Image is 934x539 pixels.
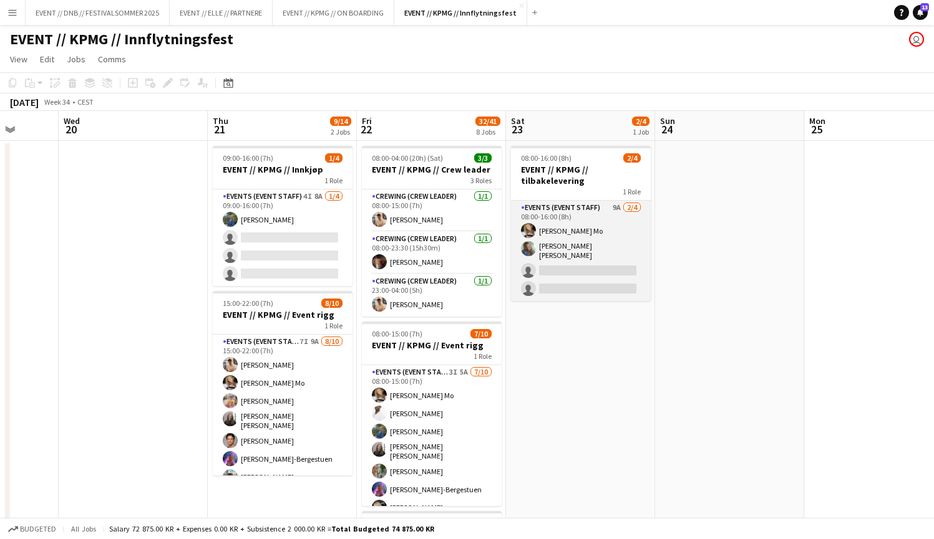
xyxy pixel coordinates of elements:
[394,1,527,25] button: EVENT // KPMG // Innflytningsfest
[623,187,641,196] span: 1 Role
[362,146,502,317] app-job-card: 08:00-04:00 (20h) (Sat)3/3EVENT // KPMG // Crew leader3 RolesCrewing (Crew Leader)1/108:00-15:00 ...
[360,122,372,136] span: 22
[362,232,502,274] app-card-role: Crewing (Crew Leader)1/108:00-23:30 (15h30m)[PERSON_NAME]
[40,54,54,65] span: Edit
[6,522,58,536] button: Budgeted
[330,117,351,126] span: 9/14
[521,153,572,163] span: 08:00-16:00 (8h)
[511,146,651,301] app-job-card: 08:00-16:00 (8h)2/4EVENT // KPMG // tilbakelevering1 RoleEvents (Event Staff)9A2/408:00-16:00 (8h...
[213,115,228,126] span: Thu
[273,1,394,25] button: EVENT // KPMG // ON BOARDING
[511,201,651,301] app-card-role: Events (Event Staff)9A2/408:00-16:00 (8h)[PERSON_NAME] Mo[PERSON_NAME] [PERSON_NAME]
[10,54,27,65] span: View
[632,117,649,126] span: 2/4
[660,115,675,126] span: Sun
[331,524,434,533] span: Total Budgeted 74 875.00 KR
[62,122,80,136] span: 20
[476,127,500,136] div: 8 Jobs
[331,127,351,136] div: 2 Jobs
[10,30,233,49] h1: EVENT // KPMG // Innflytningsfest
[35,51,59,67] a: Edit
[20,525,56,533] span: Budgeted
[213,189,353,286] app-card-role: Events (Event Staff)4I8A1/409:00-16:00 (7h)[PERSON_NAME]
[511,164,651,186] h3: EVENT // KPMG // tilbakelevering
[69,524,99,533] span: All jobs
[62,51,90,67] a: Jobs
[633,127,649,136] div: 1 Job
[41,97,72,107] span: Week 34
[470,176,492,185] span: 3 Roles
[623,153,641,163] span: 2/4
[362,164,502,175] h3: EVENT // KPMG // Crew leader
[93,51,131,67] a: Comms
[509,122,525,136] span: 23
[324,321,343,330] span: 1 Role
[362,322,502,506] app-job-card: 08:00-15:00 (7h)7/10EVENT // KPMG // Event rigg1 RoleEvents (Event Staff)3I5A7/1008:00-15:00 (7h)...
[213,146,353,286] app-job-card: 09:00-16:00 (7h)1/4EVENT // KPMG // Innkjøp1 RoleEvents (Event Staff)4I8A1/409:00-16:00 (7h)[PERS...
[64,115,80,126] span: Wed
[511,115,525,126] span: Sat
[325,153,343,163] span: 1/4
[470,329,492,338] span: 7/10
[920,3,929,11] span: 13
[372,153,443,163] span: 08:00-04:00 (20h) (Sat)
[909,32,924,47] app-user-avatar: Daniel Andersen
[474,351,492,361] span: 1 Role
[109,524,434,533] div: Salary 72 875.00 KR + Expenses 0.00 KR + Subsistence 2 000.00 KR =
[67,54,85,65] span: Jobs
[658,122,675,136] span: 24
[5,51,32,67] a: View
[362,189,502,232] app-card-role: Crewing (Crew Leader)1/108:00-15:00 (7h)[PERSON_NAME]
[475,117,500,126] span: 32/41
[474,153,492,163] span: 3/3
[213,309,353,320] h3: EVENT // KPMG // Event rigg
[26,1,170,25] button: EVENT // DNB // FESTIVALSOMMER 2025
[372,329,422,338] span: 08:00-15:00 (7h)
[362,340,502,351] h3: EVENT // KPMG // Event rigg
[213,164,353,175] h3: EVENT // KPMG // Innkjøp
[809,115,825,126] span: Mon
[362,274,502,317] app-card-role: Crewing (Crew Leader)1/123:00-04:00 (5h)[PERSON_NAME]
[913,5,928,20] a: 13
[807,122,825,136] span: 25
[362,115,372,126] span: Fri
[223,153,273,163] span: 09:00-16:00 (7h)
[213,291,353,475] app-job-card: 15:00-22:00 (7h)8/10EVENT // KPMG // Event rigg1 RoleEvents (Event Staff)7I9A8/1015:00-22:00 (7h)...
[211,122,228,136] span: 21
[223,298,273,308] span: 15:00-22:00 (7h)
[77,97,94,107] div: CEST
[324,176,343,185] span: 1 Role
[98,54,126,65] span: Comms
[170,1,273,25] button: EVENT // ELLE // PARTNERE
[10,96,39,108] div: [DATE]
[321,298,343,308] span: 8/10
